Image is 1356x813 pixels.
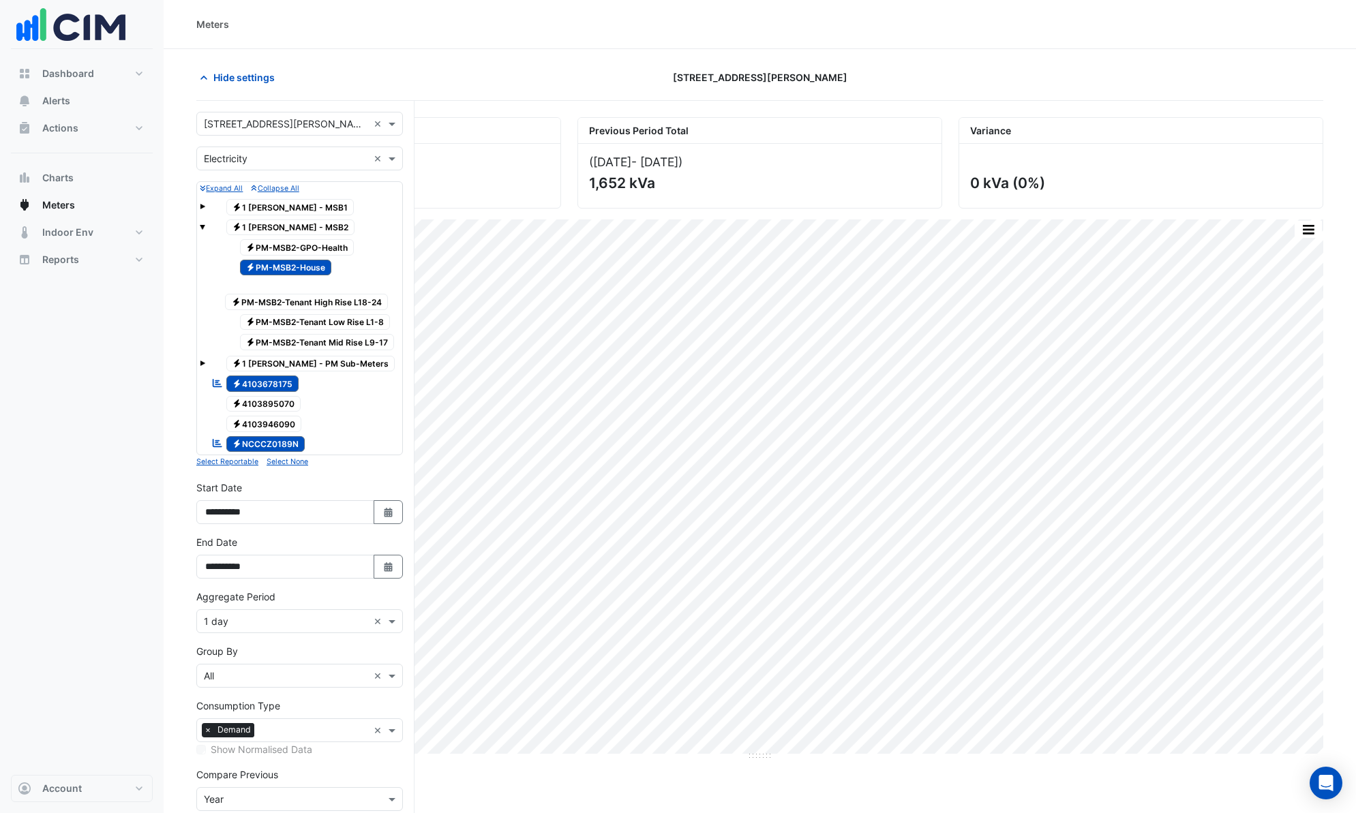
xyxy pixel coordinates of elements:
[18,198,31,212] app-icon: Meters
[225,294,388,310] span: PM-MSB2-Tenant High Rise L18-24
[226,219,355,236] span: 1 [PERSON_NAME] - MSB2
[578,118,941,144] div: Previous Period Total
[232,222,242,232] fa-icon: Electricity
[16,1,125,48] img: Company Logo
[11,246,153,273] button: Reports
[226,356,395,372] span: 1 [PERSON_NAME] - PM Sub-Meters
[211,377,224,388] fa-icon: Reportable
[232,202,242,212] fa-icon: Electricity
[240,239,355,256] span: PM-MSB2-GPO-Health
[42,94,70,108] span: Alerts
[267,457,308,466] small: Select None
[202,723,214,737] span: ×
[240,314,391,331] span: PM-MSB2-Tenant Low Rise L1-8
[382,506,395,518] fa-icon: Select Date
[196,65,284,89] button: Hide settings
[232,439,242,449] fa-icon: Electricity
[245,242,256,252] fa-icon: Electricity
[11,60,153,87] button: Dashboard
[245,262,256,273] fa-icon: Electricity
[42,171,74,185] span: Charts
[200,182,243,194] button: Expand All
[959,118,1323,144] div: Variance
[196,535,237,549] label: End Date
[374,117,385,131] span: Clear
[42,198,75,212] span: Meters
[226,199,355,215] span: 1 [PERSON_NAME] - MSB1
[11,87,153,114] button: Alerts
[196,742,403,756] div: Usage consumption type must be selected for normalisation
[196,480,242,495] label: Start Date
[232,418,242,429] fa-icon: Electricity
[196,699,280,713] label: Consumption Type
[232,378,242,388] fa-icon: Electricity
[42,121,78,135] span: Actions
[589,155,931,169] div: ([DATE] )
[11,114,153,142] button: Actions
[251,184,299,193] small: Collapse All
[196,589,275,604] label: Aggregate Period
[231,296,241,307] fa-icon: Electricity
[240,260,332,276] span: PM-MSB2-House
[196,644,238,658] label: Group By
[42,253,79,266] span: Reports
[970,174,1309,191] div: 0 kVa (0%)
[631,155,678,169] span: - [DATE]
[1310,767,1342,799] div: Open Intercom Messenger
[196,17,229,31] div: Meters
[18,121,31,135] app-icon: Actions
[213,70,275,85] span: Hide settings
[589,174,928,191] div: 1,652 kVa
[673,70,847,85] span: [STREET_ADDRESS][PERSON_NAME]
[251,182,299,194] button: Collapse All
[214,723,254,737] span: Demand
[18,253,31,266] app-icon: Reports
[196,457,258,466] small: Select Reportable
[18,226,31,239] app-icon: Indoor Env
[11,191,153,219] button: Meters
[226,436,305,452] span: MSB2 House
[240,334,395,350] span: PM-MSB2-Tenant Mid Rise L9-17
[232,358,242,369] fa-icon: Electricity
[196,767,278,782] label: Compare Previous
[11,164,153,191] button: Charts
[1295,221,1322,238] button: More Options
[42,226,93,239] span: Indoor Env
[42,67,94,80] span: Dashboard
[245,337,256,347] fa-icon: Electricity
[42,782,82,795] span: Account
[200,184,243,193] small: Expand All
[226,416,302,432] span: 4103946090
[245,317,256,327] fa-icon: Electricity
[374,151,385,166] span: Clear
[196,455,258,467] button: Select Reportable
[226,396,301,412] span: 4103895070
[18,171,31,185] app-icon: Charts
[11,219,153,246] button: Indoor Env
[382,561,395,572] fa-icon: Select Date
[11,775,153,802] button: Account
[18,67,31,80] app-icon: Dashboard
[374,669,385,683] span: Clear
[374,723,385,737] span: Clear
[226,375,299,392] span: MSB1 House & non-essential
[211,742,312,756] label: Show Normalised Data
[211,438,224,449] fa-icon: Reportable
[232,399,242,409] fa-icon: Electricity
[18,94,31,108] app-icon: Alerts
[374,614,385,628] span: Clear
[267,455,308,467] button: Select None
